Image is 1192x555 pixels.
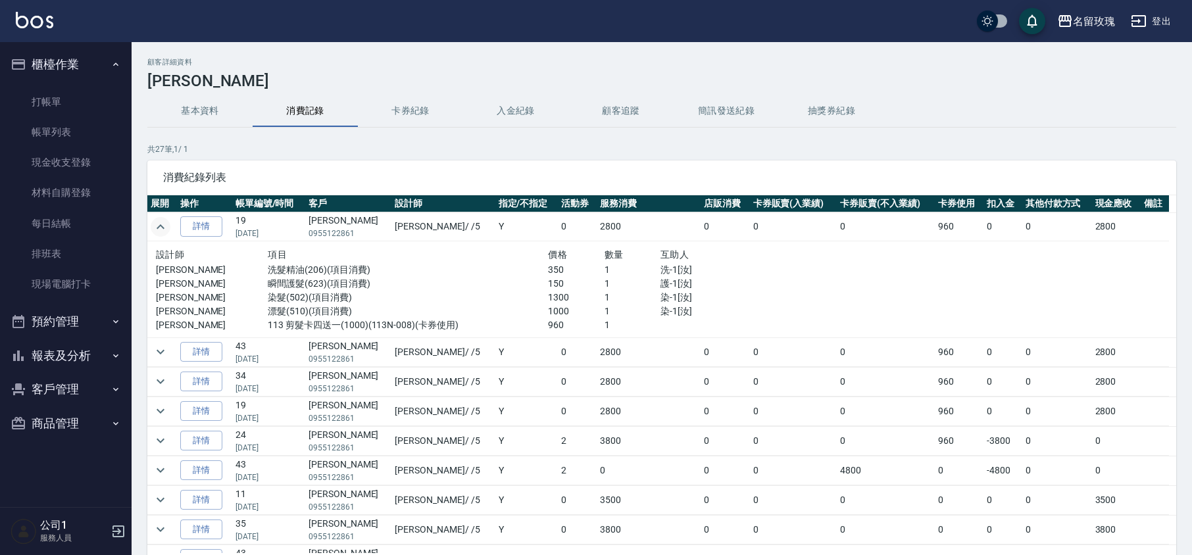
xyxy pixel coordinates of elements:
[1022,456,1092,485] td: 0
[391,397,495,425] td: [PERSON_NAME] / /5
[232,337,305,366] td: 43
[660,304,829,318] p: 染-1[汝]
[750,195,837,212] th: 卡券販賣(入業績)
[236,442,302,454] p: [DATE]
[268,318,548,332] p: 113 剪髮卡四送一(1000)(113N-008)(卡券使用)
[180,519,222,540] a: 詳情
[236,501,302,513] p: [DATE]
[180,460,222,481] a: 詳情
[750,485,837,514] td: 0
[837,367,934,396] td: 0
[305,397,391,425] td: [PERSON_NAME]
[163,171,1160,184] span: 消費紀錄列表
[701,337,749,366] td: 0
[16,12,53,28] img: Logo
[701,195,749,212] th: 店販消費
[232,515,305,544] td: 35
[1019,8,1045,34] button: save
[11,518,37,544] img: Person
[495,212,559,241] td: Y
[1141,195,1169,212] th: 備註
[147,195,177,212] th: 展開
[358,95,463,127] button: 卡券紀錄
[935,367,983,396] td: 960
[597,456,701,485] td: 0
[305,212,391,241] td: [PERSON_NAME]
[701,367,749,396] td: 0
[1092,515,1141,544] td: 3800
[1092,337,1141,366] td: 2800
[548,277,604,291] p: 150
[558,212,597,241] td: 0
[605,318,660,332] p: 1
[305,485,391,514] td: [PERSON_NAME]
[1092,426,1141,455] td: 0
[1073,13,1115,30] div: 名留玫瑰
[177,195,232,212] th: 操作
[495,485,559,514] td: Y
[268,263,548,277] p: 洗髮精油(206)(項目消費)
[837,337,934,366] td: 0
[1092,367,1141,396] td: 2800
[151,342,170,362] button: expand row
[597,485,701,514] td: 3500
[309,412,388,424] p: 0955122861
[268,277,548,291] p: 瞬間護髮(623)(項目消費)
[495,367,559,396] td: Y
[660,291,829,304] p: 染-1[汝]
[558,397,597,425] td: 0
[391,515,495,544] td: [PERSON_NAME] / /5
[5,87,126,117] a: 打帳單
[1022,426,1092,455] td: 0
[5,406,126,441] button: 商品管理
[701,397,749,425] td: 0
[837,195,934,212] th: 卡券販賣(不入業績)
[1092,456,1141,485] td: 0
[156,291,268,304] p: [PERSON_NAME]
[5,269,126,299] a: 現場電腦打卡
[232,397,305,425] td: 19
[180,342,222,362] a: 詳情
[268,249,287,260] span: 項目
[495,456,559,485] td: Y
[151,372,170,391] button: expand row
[1022,195,1092,212] th: 其他付款方式
[983,485,1022,514] td: 0
[935,212,983,241] td: 960
[660,277,829,291] p: 護-1[汝]
[597,195,701,212] th: 服務消費
[558,367,597,396] td: 0
[40,519,107,532] h5: 公司1
[5,47,126,82] button: 櫃檯作業
[837,212,934,241] td: 0
[701,456,749,485] td: 0
[151,401,170,421] button: expand row
[558,337,597,366] td: 0
[750,426,837,455] td: 0
[156,263,268,277] p: [PERSON_NAME]
[180,216,222,237] a: 詳情
[151,519,170,539] button: expand row
[983,515,1022,544] td: 0
[597,212,701,241] td: 2800
[605,263,660,277] p: 1
[391,456,495,485] td: [PERSON_NAME] / /5
[548,249,567,260] span: 價格
[983,367,1022,396] td: 0
[548,291,604,304] p: 1300
[305,195,391,212] th: 客戶
[750,367,837,396] td: 0
[1052,8,1120,35] button: 名留玫瑰
[305,337,391,366] td: [PERSON_NAME]
[156,249,184,260] span: 設計師
[268,304,548,318] p: 漂髮(510)(項目消費)
[558,426,597,455] td: 2
[305,456,391,485] td: [PERSON_NAME]
[983,426,1022,455] td: -3800
[495,337,559,366] td: Y
[750,397,837,425] td: 0
[701,515,749,544] td: 0
[391,212,495,241] td: [PERSON_NAME] / /5
[309,471,388,483] p: 0955122861
[391,195,495,212] th: 設計師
